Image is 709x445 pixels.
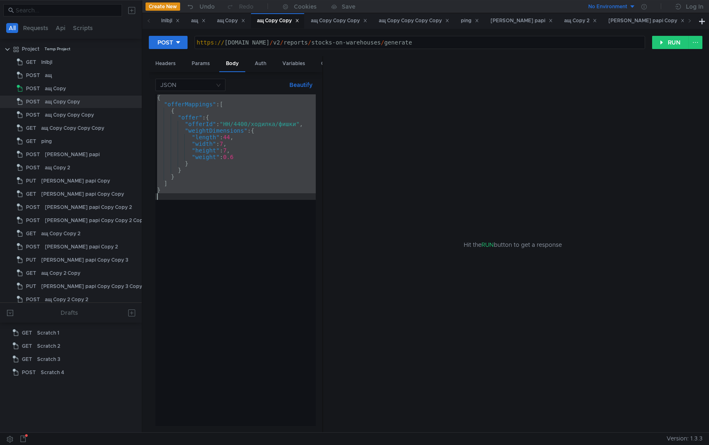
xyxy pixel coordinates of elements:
[41,56,52,68] div: lnlbjl
[191,16,206,25] div: ащ
[26,135,36,148] span: GET
[41,366,64,379] div: Scratch 4
[146,2,180,11] button: Create New
[149,36,188,49] button: POST
[217,16,246,25] div: ащ Copy
[53,23,68,33] button: Api
[45,96,80,108] div: ащ Copy Copy
[239,2,254,12] div: Redo
[686,2,703,12] div: Log In
[311,16,367,25] div: ащ Copy Copy Copy
[481,241,494,248] span: RUN
[41,188,124,200] div: [PERSON_NAME] papi Copy Copy
[185,56,216,71] div: Params
[45,214,146,227] div: [PERSON_NAME] papi Copy Copy 2 Copy
[26,241,40,253] span: POST
[45,241,118,253] div: [PERSON_NAME] papi Copy 2
[26,109,40,121] span: POST
[342,4,355,9] div: Save
[26,267,36,279] span: GET
[200,2,215,12] div: Undo
[26,69,40,82] span: POST
[667,433,702,445] span: Version: 1.3.3
[608,16,685,25] div: [PERSON_NAME] papi Copy
[491,16,553,25] div: [PERSON_NAME] papi
[26,162,40,174] span: POST
[26,82,40,95] span: POST
[70,23,95,33] button: Scripts
[161,16,180,25] div: lnlbjl
[45,109,94,121] div: ащ Copy Copy Copy
[41,175,110,187] div: [PERSON_NAME] papi Copy
[276,56,312,71] div: Variables
[379,16,449,25] div: ащ Copy Copy Copy Copy
[41,122,104,134] div: ащ Copy Copy Copy Copy
[564,16,597,25] div: ащ Copy 2
[461,16,479,25] div: ping
[45,201,132,213] div: [PERSON_NAME] papi Copy Copy 2
[41,254,128,266] div: [PERSON_NAME] papi Copy Copy 3
[22,327,32,339] span: GET
[26,188,36,200] span: GET
[26,122,36,134] span: GET
[37,327,59,339] div: Scratch 1
[37,353,60,365] div: Scratch 3
[16,6,117,15] input: Search...
[41,280,142,293] div: [PERSON_NAME] papi Copy Copy 3 Copy
[219,56,245,72] div: Body
[41,135,52,148] div: ping
[22,366,36,379] span: POST
[26,201,40,213] span: POST
[26,293,40,306] span: POST
[26,280,36,293] span: PUT
[652,36,689,49] button: RUN
[45,148,100,161] div: [PERSON_NAME] papi
[41,227,80,240] div: ащ Copy Copy 2
[22,340,32,352] span: GET
[45,82,66,95] div: ащ Copy
[45,43,70,55] div: Temp Project
[149,56,182,71] div: Headers
[286,80,316,90] button: Beautify
[37,340,60,352] div: Scratch 2
[61,308,78,318] div: Drafts
[22,43,40,55] div: Project
[45,293,88,306] div: ащ Copy 2 Copy 2
[26,227,36,240] span: GET
[26,175,36,187] span: PUT
[41,267,80,279] div: ащ Copy 2 Copy
[26,96,40,108] span: POST
[21,23,51,33] button: Requests
[6,23,18,33] button: All
[26,214,40,227] span: POST
[157,38,173,47] div: POST
[257,16,299,25] div: ащ Copy Copy
[45,69,52,82] div: ащ
[294,2,317,12] div: Cookies
[22,353,32,365] span: GET
[26,254,36,266] span: PUT
[248,56,273,71] div: Auth
[221,0,259,13] button: Redo
[588,3,627,11] div: No Environment
[464,240,562,249] span: Hit the button to get a response
[26,56,36,68] span: GET
[26,148,40,161] span: POST
[315,56,342,71] div: Other
[45,162,70,174] div: ащ Copy 2
[180,0,221,13] button: Undo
